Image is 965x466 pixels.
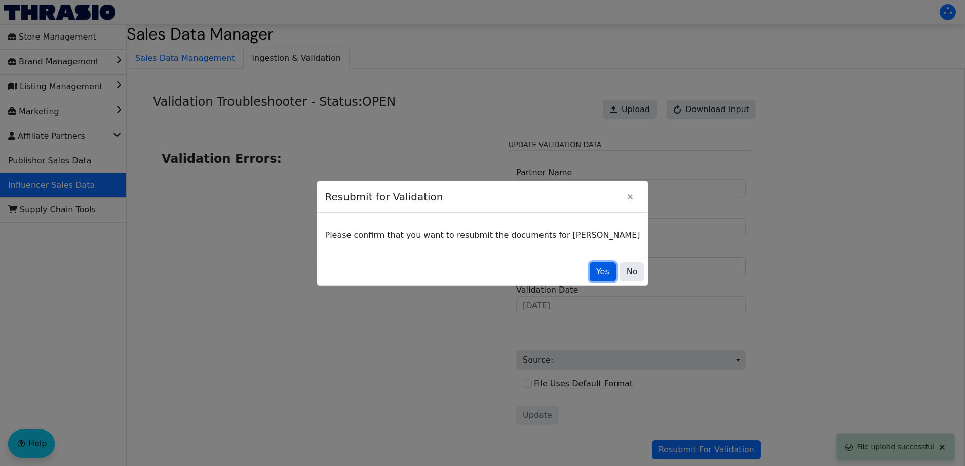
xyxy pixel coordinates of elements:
button: No [620,262,644,281]
button: Yes [590,262,616,281]
p: Please confirm that you want to resubmit the documents for [PERSON_NAME] [325,229,640,241]
button: Close [621,187,640,206]
span: Yes [596,266,609,278]
span: No [627,266,638,278]
span: Resubmit for Validation [325,184,621,209]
